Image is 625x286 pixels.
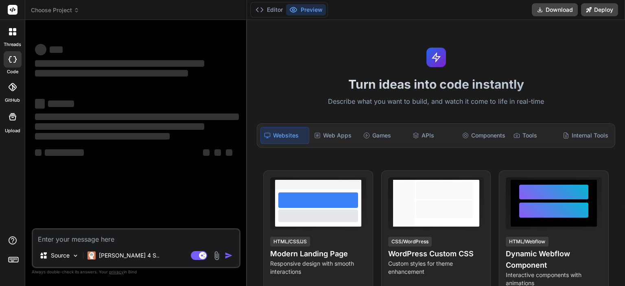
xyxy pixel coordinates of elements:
[5,97,20,104] label: GitHub
[311,127,358,144] div: Web Apps
[532,3,578,16] button: Download
[252,77,620,92] h1: Turn ideas into code instantly
[388,237,432,247] div: CSS/WordPress
[225,251,233,260] img: icon
[35,133,170,140] span: ‌
[35,123,204,130] span: ‌
[45,149,84,156] span: ‌
[260,127,309,144] div: Websites
[51,251,70,260] p: Source
[32,268,240,276] p: Always double-check its answers. Your in Bind
[252,96,620,107] p: Describe what you want to build, and watch it come to life in real-time
[270,248,366,260] h4: Modern Landing Page
[35,70,188,76] span: ‌
[506,237,549,247] div: HTML/Webflow
[388,248,484,260] h4: WordPress Custom CSS
[409,127,457,144] div: APIs
[510,127,558,144] div: Tools
[270,260,366,276] p: Responsive design with smooth interactions
[5,127,20,134] label: Upload
[35,114,239,120] span: ‌
[212,251,221,260] img: attachment
[31,6,79,14] span: Choose Project
[50,46,63,53] span: ‌
[203,149,210,156] span: ‌
[252,4,286,15] button: Editor
[87,251,96,260] img: Claude 4 Sonnet
[388,260,484,276] p: Custom styles for theme enhancement
[559,127,612,144] div: Internal Tools
[72,252,79,259] img: Pick Models
[35,60,204,67] span: ‌
[35,44,46,55] span: ‌
[109,269,124,274] span: privacy
[270,237,310,247] div: HTML/CSS/JS
[360,127,408,144] div: Games
[581,3,618,16] button: Deploy
[35,149,42,156] span: ‌
[35,99,45,109] span: ‌
[48,100,74,107] span: ‌
[7,68,18,75] label: code
[214,149,221,156] span: ‌
[4,41,21,48] label: threads
[506,248,602,271] h4: Dynamic Webflow Component
[286,4,326,15] button: Preview
[99,251,160,260] p: [PERSON_NAME] 4 S..
[459,127,509,144] div: Components
[226,149,232,156] span: ‌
